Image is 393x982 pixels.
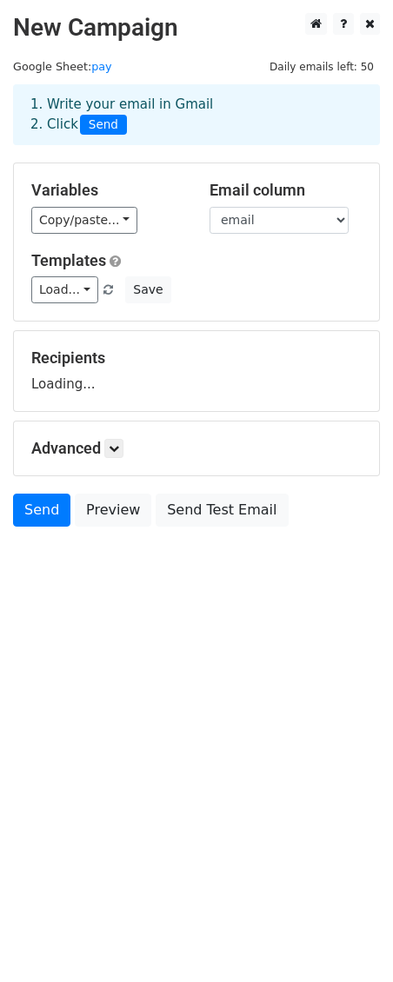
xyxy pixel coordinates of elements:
[263,57,380,76] span: Daily emails left: 50
[31,348,362,394] div: Loading...
[263,60,380,73] a: Daily emails left: 50
[80,115,127,136] span: Send
[31,439,362,458] h5: Advanced
[31,276,98,303] a: Load...
[13,60,112,73] small: Google Sheet:
[31,207,137,234] a: Copy/paste...
[31,181,183,200] h5: Variables
[125,276,170,303] button: Save
[210,181,362,200] h5: Email column
[13,13,380,43] h2: New Campaign
[13,494,70,527] a: Send
[75,494,151,527] a: Preview
[17,95,376,135] div: 1. Write your email in Gmail 2. Click
[156,494,288,527] a: Send Test Email
[31,348,362,368] h5: Recipients
[31,251,106,269] a: Templates
[91,60,111,73] a: pay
